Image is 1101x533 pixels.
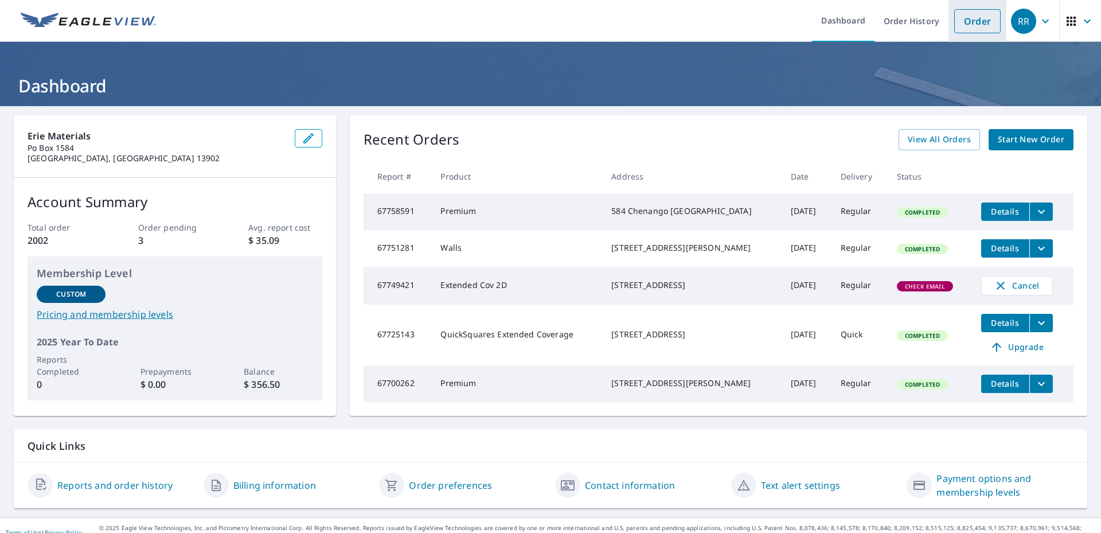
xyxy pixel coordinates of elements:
p: 3 [138,234,212,247]
span: Completed [898,380,947,388]
p: 2025 Year To Date [37,335,313,349]
span: Details [988,243,1022,254]
button: filesDropdownBtn-67725143 [1029,314,1053,332]
td: Regular [831,230,888,267]
p: Po Box 1584 [28,143,286,153]
a: Reports and order history [57,478,173,492]
p: $ 35.09 [248,234,322,247]
p: $ 356.50 [244,378,313,391]
p: 2002 [28,234,101,247]
p: Total order [28,221,101,234]
p: $ 0.00 [140,378,209,391]
p: Erie Materials [28,129,286,143]
td: Walls [431,230,602,267]
div: [STREET_ADDRESS][PERSON_NAME] [611,242,772,254]
td: Premium [431,365,602,402]
p: Account Summary [28,192,322,212]
img: EV Logo [21,13,156,30]
th: Report # [364,159,432,193]
a: Upgrade [981,338,1053,356]
p: Quick Links [28,439,1073,453]
div: [STREET_ADDRESS] [611,329,772,340]
td: 67725143 [364,305,432,365]
td: Regular [831,193,888,230]
p: Prepayments [140,365,209,378]
th: Status [888,159,972,193]
p: [GEOGRAPHIC_DATA], [GEOGRAPHIC_DATA] 13902 [28,153,286,164]
td: 67700262 [364,365,432,402]
td: Premium [431,193,602,230]
button: detailsBtn-67751281 [981,239,1029,258]
a: Start New Order [989,129,1073,150]
div: [STREET_ADDRESS][PERSON_NAME] [611,378,772,389]
p: Order pending [138,221,212,234]
button: filesDropdownBtn-67751281 [1029,239,1053,258]
a: Order [954,9,1001,33]
span: Upgrade [988,340,1046,354]
div: [STREET_ADDRESS] [611,279,772,291]
button: filesDropdownBtn-67758591 [1029,203,1053,221]
a: Contact information [585,478,675,492]
a: View All Orders [899,129,980,150]
td: [DATE] [782,267,831,305]
th: Address [602,159,781,193]
td: Quick [831,305,888,365]
td: [DATE] [782,230,831,267]
button: Cancel [981,276,1053,295]
th: Delivery [831,159,888,193]
p: Balance [244,365,313,378]
span: Cancel [993,279,1041,293]
button: detailsBtn-67725143 [981,314,1029,332]
a: Text alert settings [761,478,840,492]
p: Reports Completed [37,353,106,378]
span: View All Orders [908,133,971,147]
td: Regular [831,365,888,402]
span: Details [988,317,1022,328]
p: Recent Orders [364,129,460,150]
p: Avg. report cost [248,221,322,234]
td: [DATE] [782,193,831,230]
a: Order preferences [409,478,492,492]
span: Completed [898,208,947,216]
span: Completed [898,332,947,340]
button: detailsBtn-67700262 [981,375,1029,393]
button: detailsBtn-67758591 [981,203,1029,221]
span: Details [988,378,1022,389]
span: Start New Order [998,133,1064,147]
div: 584 Chenango [GEOGRAPHIC_DATA] [611,205,772,217]
button: filesDropdownBtn-67700262 [1029,375,1053,393]
span: Check Email [898,282,952,290]
td: 67749421 [364,267,432,305]
div: RR [1011,9,1036,34]
td: Extended Cov 2D [431,267,602,305]
td: Regular [831,267,888,305]
td: 67758591 [364,193,432,230]
td: QuickSquares Extended Coverage [431,305,602,365]
span: Completed [898,245,947,253]
p: 0 [37,378,106,391]
td: [DATE] [782,305,831,365]
td: 67751281 [364,230,432,267]
p: Membership Level [37,266,313,281]
a: Billing information [233,478,316,492]
th: Product [431,159,602,193]
a: Payment options and membership levels [936,472,1073,499]
a: Pricing and membership levels [37,308,313,321]
td: [DATE] [782,365,831,402]
th: Date [782,159,831,193]
h1: Dashboard [14,74,1087,98]
p: Custom [56,289,86,299]
span: Details [988,206,1022,217]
